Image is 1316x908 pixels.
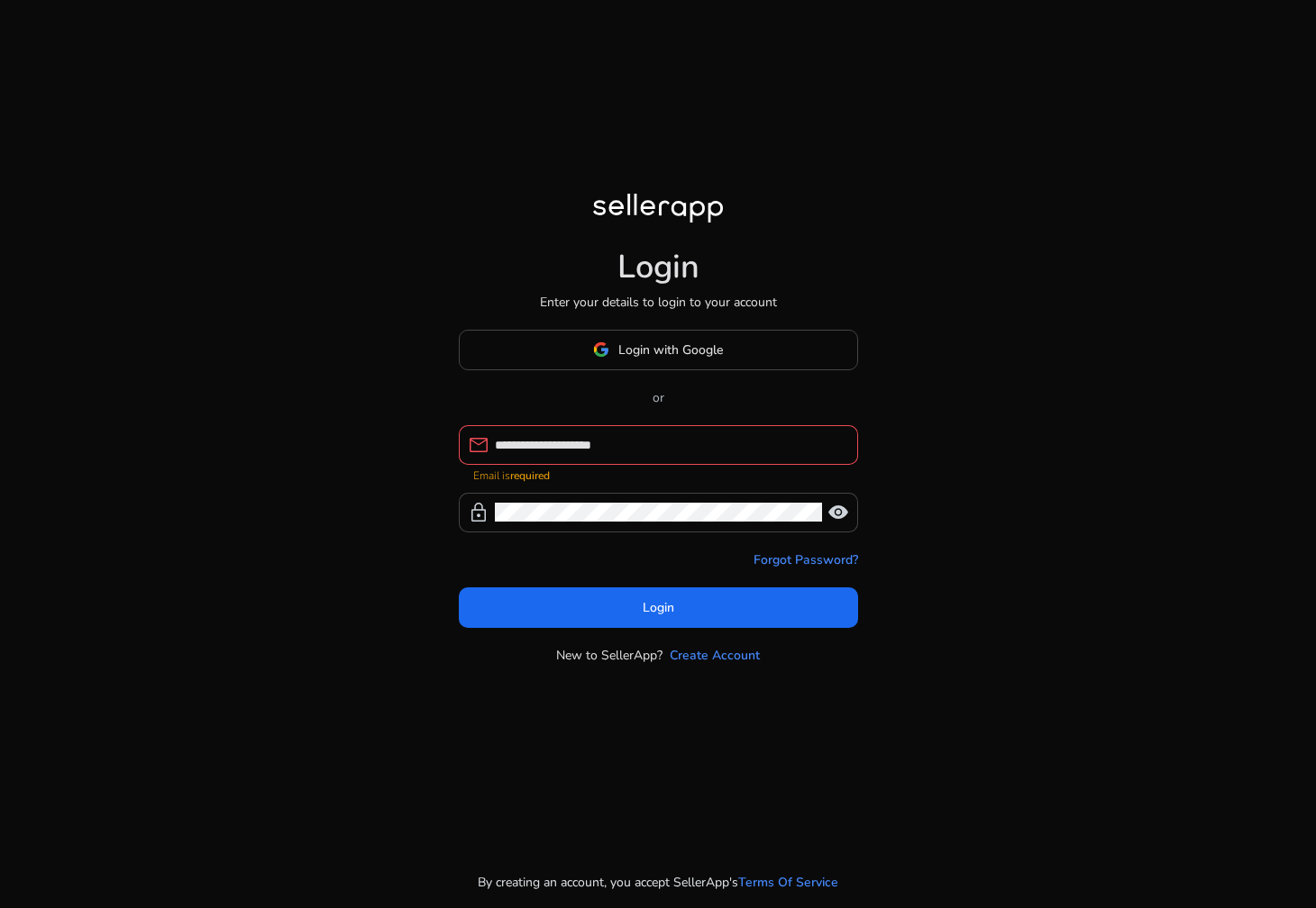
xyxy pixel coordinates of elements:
button: Login [459,587,858,628]
p: or [459,388,858,407]
img: google-logo.svg [593,341,609,358]
button: Login with Google [459,330,858,370]
h1: Login [617,248,699,286]
p: New to SellerApp? [556,646,663,665]
span: Login [643,598,674,617]
span: lock [468,502,489,523]
a: Create Account [670,646,760,665]
a: Terms Of Service [738,873,838,892]
span: visibility [827,502,849,523]
strong: required [510,468,550,483]
a: Forgot Password? [754,550,858,569]
p: Enter your details to login to your account [540,293,777,312]
span: mail [468,434,489,456]
mat-error: Email is [473,465,844,484]
span: Login with Google [618,340,723,359]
